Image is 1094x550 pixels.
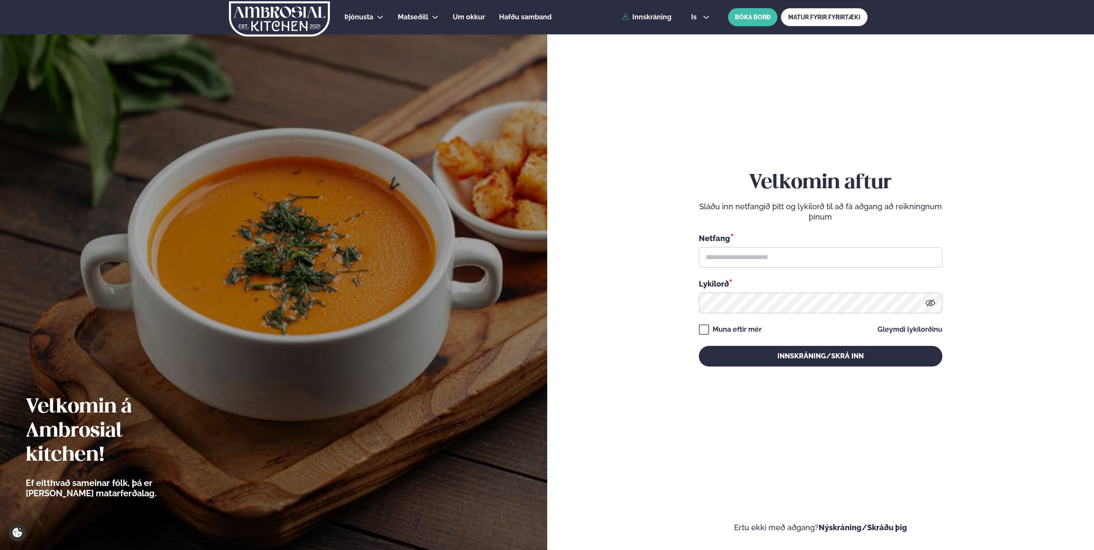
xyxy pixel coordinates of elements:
[699,202,942,222] p: Sláðu inn netfangið þitt og lykilorð til að fá aðgang að reikningnum þínum
[728,8,777,26] button: BÓKA BORÐ
[344,13,373,21] span: Þjónusta
[26,395,204,467] h2: Velkomin á Ambrosial kitchen!
[9,524,26,541] a: Cookie settings
[26,478,204,498] p: Ef eitthvað sameinar fólk, þá er [PERSON_NAME] matarferðalag.
[622,13,671,21] a: Innskráning
[228,1,331,37] img: logo
[573,522,1069,533] p: Ertu ekki með aðgang?
[499,13,552,21] span: Hafðu samband
[699,171,942,195] h2: Velkomin aftur
[819,523,907,532] a: Nýskráning/Skráðu þig
[453,13,485,21] span: Um okkur
[781,8,868,26] a: MATUR FYRIR FYRIRTÆKI
[699,278,942,289] div: Lykilorð
[684,14,716,21] button: is
[398,12,428,22] a: Matseðill
[453,12,485,22] a: Um okkur
[398,13,428,21] span: Matseðill
[691,14,699,21] span: is
[499,12,552,22] a: Hafðu samband
[344,12,373,22] a: Þjónusta
[878,326,942,333] a: Gleymdi lykilorðinu
[699,346,942,367] button: Innskráning/Skrá inn
[699,232,942,244] div: Netfang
